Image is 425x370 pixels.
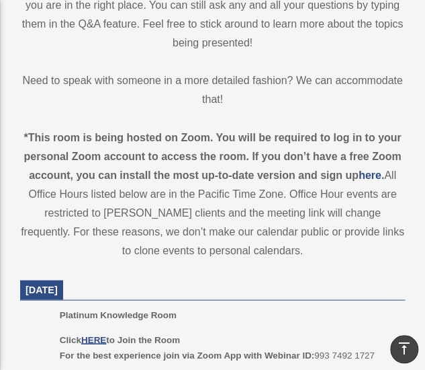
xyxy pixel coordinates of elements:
b: For the best experience join via Zoom App with Webinar ID: [60,350,314,360]
a: HERE [81,334,106,344]
a: here [359,169,381,180]
span: Platinum Knowledge Room [60,309,177,320]
div: All Office Hours listed below are in the Pacific Time Zone. Office Hour events are restricted to ... [20,128,405,260]
strong: . [381,169,384,180]
p: 993 7492 1727 [60,332,395,363]
span: [DATE] [26,284,58,295]
strong: *This room is being hosted on Zoom. You will be required to log in to your personal Zoom account ... [23,131,401,180]
p: Need to speak with someone in a more detailed fashion? We can accommodate that! [20,71,405,109]
b: Click to Join the Room [60,334,180,344]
